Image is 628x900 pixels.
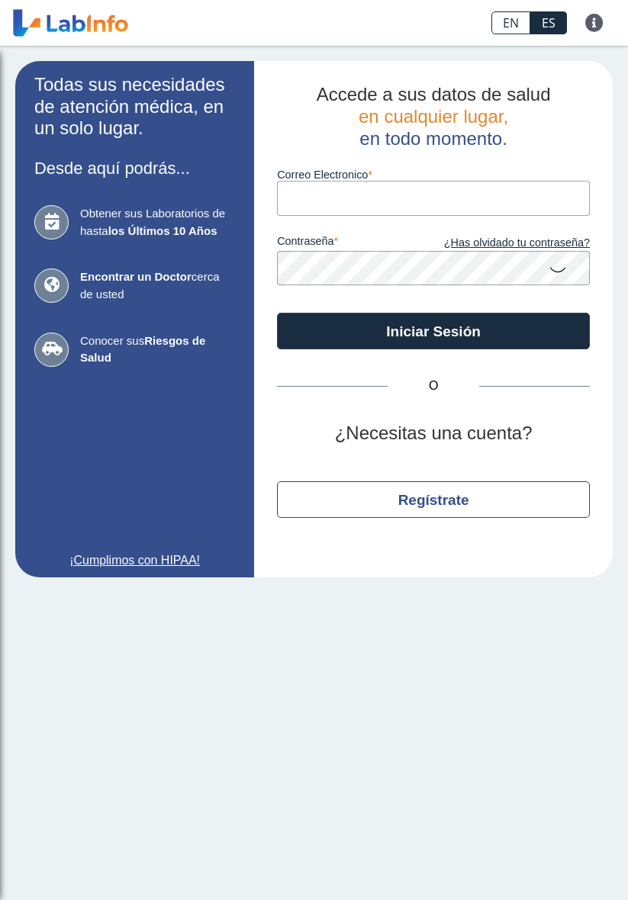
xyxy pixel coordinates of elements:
[530,11,567,34] a: ES
[80,333,235,367] span: Conocer sus
[34,159,235,178] h3: Desde aquí podrás...
[277,481,590,518] button: Regístrate
[491,11,530,34] a: EN
[317,84,551,104] span: Accede a sus datos de salud
[433,235,590,252] a: ¿Has olvidado tu contraseña?
[277,169,590,181] label: Correo Electronico
[277,313,590,349] button: Iniciar Sesión
[277,235,433,252] label: contraseña
[80,270,192,283] b: Encontrar un Doctor
[388,377,479,395] span: O
[359,106,508,127] span: en cualquier lugar,
[277,423,590,445] h2: ¿Necesitas una cuenta?
[34,74,235,140] h2: Todas sus necesidades de atención médica, en un solo lugar.
[34,551,235,570] a: ¡Cumplimos con HIPAA!
[80,268,235,303] span: cerca de usted
[80,205,235,239] span: Obtener sus Laboratorios de hasta
[359,128,507,149] span: en todo momento.
[108,224,217,237] b: los Últimos 10 Años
